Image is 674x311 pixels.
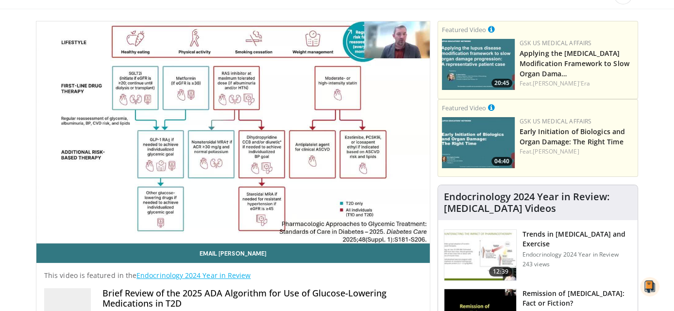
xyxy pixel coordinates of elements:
a: Endocrinology 2024 Year in Review [136,271,251,280]
p: This video is featured in the [44,271,422,280]
a: GSK US Medical Affairs [520,39,592,47]
img: 9b11da17-84cb-43c8-bb1f-86317c752f50.png.150x105_q85_crop-smart_upscale.jpg [442,39,515,90]
div: Feat. [520,79,634,88]
a: Email [PERSON_NAME] [36,243,430,263]
span: 04:40 [491,157,512,166]
span: 20:45 [491,79,512,87]
a: 20:45 [442,39,515,90]
h3: Trends in [MEDICAL_DATA] and Exercise [522,229,632,249]
a: 04:40 [442,117,515,168]
h3: Remission of [MEDICAL_DATA]: Fact or Fiction? [522,289,632,308]
a: Applying the [MEDICAL_DATA] Modification Framework to Slow Organ Dama… [520,49,629,78]
a: [PERSON_NAME]'Era [533,79,590,87]
small: Featured Video [442,104,486,112]
p: 243 views [522,260,550,268]
a: 12:39 Trends in [MEDICAL_DATA] and Exercise Endocrinology 2024 Year in Review 243 views [444,229,632,281]
img: 246990b5-c4c2-40f8-8a45-5ba11c19498c.150x105_q85_crop-smart_upscale.jpg [444,230,516,280]
div: Feat. [520,147,634,156]
a: [PERSON_NAME] [533,147,579,155]
a: Early Initiation of Biologics and Organ Damage: The Right Time [520,127,625,146]
h4: Brief Review of the 2025 ADA Algorithm for Use of Glucose-Lowering Medications in T2D [102,288,422,309]
small: Featured Video [442,25,486,34]
p: Endocrinology 2024 Year in Review [522,251,632,259]
a: GSK US Medical Affairs [520,117,592,125]
img: b4d418dc-94e0-46e0-a7ce-92c3a6187fbe.png.150x105_q85_crop-smart_upscale.jpg [442,117,515,168]
h4: Endocrinology 2024 Year in Review: [MEDICAL_DATA] Videos [444,191,632,214]
span: 12:39 [489,267,512,276]
video-js: Video Player [36,21,430,243]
